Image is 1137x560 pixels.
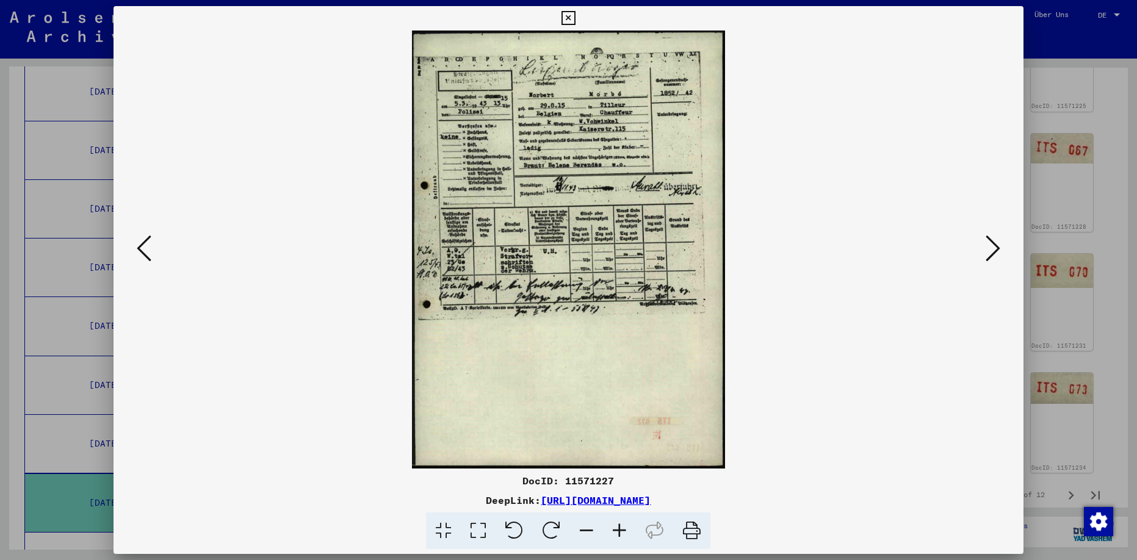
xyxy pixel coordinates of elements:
[1084,507,1113,536] img: Zustimmung ändern
[1083,506,1113,536] div: Zustimmung ändern
[114,493,1023,508] div: DeepLink:
[541,494,651,506] a: [URL][DOMAIN_NAME]
[155,31,981,468] img: 001.jpg
[114,473,1023,488] div: DocID: 11571227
